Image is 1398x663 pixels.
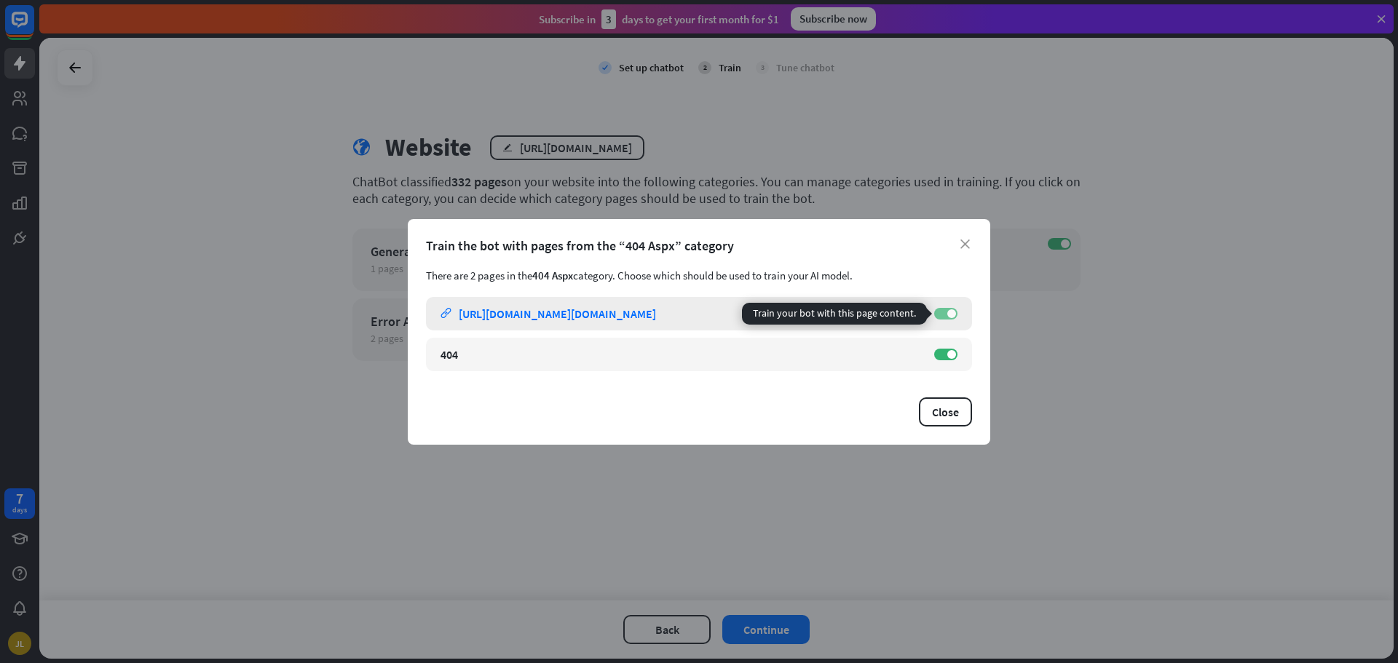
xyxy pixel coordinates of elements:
[426,269,972,282] div: There are 2 pages in the category. Choose which should be used to train your AI model.
[441,308,451,319] i: link
[776,61,834,74] div: Tune chatbot
[12,6,55,49] button: Open LiveChat chat widget
[441,297,920,330] a: link [URL][DOMAIN_NAME][DOMAIN_NAME]
[426,237,972,254] div: Train the bot with pages from the “404 Aspx” category
[532,269,573,282] span: 404 Aspx
[960,239,970,249] i: close
[441,347,920,362] div: 404
[719,61,741,74] div: Train
[619,61,684,74] div: Set up chatbot
[919,397,972,426] button: Close
[756,61,769,74] div: 3
[459,306,656,321] div: [URL][DOMAIN_NAME][DOMAIN_NAME]
[698,61,711,74] div: 2
[599,61,612,74] i: check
